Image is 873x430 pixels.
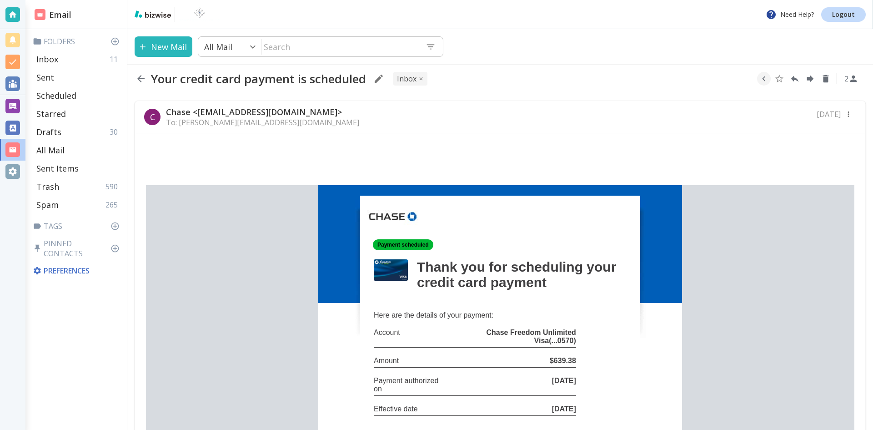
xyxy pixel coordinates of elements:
p: To: [PERSON_NAME][EMAIL_ADDRESS][DOMAIN_NAME] [166,117,359,127]
p: INBOX [397,74,416,84]
img: BioTech International [179,7,221,22]
p: Pinned Contacts [33,238,123,258]
p: Scheduled [36,90,76,101]
div: Sent Items [33,159,123,177]
div: Drafts30 [33,123,123,141]
p: Tags [33,221,123,231]
div: Sent [33,68,123,86]
button: See Participants [840,68,862,90]
h2: Your credit card payment is scheduled [151,71,366,86]
div: CChase <[EMAIL_ADDRESS][DOMAIN_NAME]>To: [PERSON_NAME][EMAIL_ADDRESS][DOMAIN_NAME][DATE] [135,101,865,133]
div: Starred [33,105,123,123]
button: New Mail [135,36,192,57]
div: Spam265 [33,196,123,214]
p: 30 [110,127,121,137]
p: Chase <[EMAIL_ADDRESS][DOMAIN_NAME]> [166,106,359,117]
img: DashboardSidebarEmail.svg [35,9,45,20]
p: Trash [36,181,59,192]
button: Delete [819,72,833,86]
p: Sent [36,72,54,83]
p: C [150,111,155,122]
p: Drafts [36,126,61,137]
p: Inbox [36,54,58,65]
p: 11 [110,54,121,64]
div: Trash590 [33,177,123,196]
p: Sent Items [36,163,79,174]
p: Logout [832,11,855,18]
div: Inbox11 [33,50,123,68]
img: bizwise [135,10,171,18]
p: All Mail [36,145,65,156]
p: [DATE] [817,109,841,119]
button: Forward [803,72,817,86]
p: 590 [105,182,121,192]
p: Starred [36,108,66,119]
p: Spam [36,199,59,210]
p: Preferences [33,266,121,276]
a: Logout [821,7,866,22]
p: Need Help? [766,9,814,20]
input: Search [261,37,418,56]
h2: Email [35,9,71,21]
div: All Mail [33,141,123,159]
p: All Mail [204,41,232,52]
p: 265 [105,200,121,210]
button: Reply [788,72,802,86]
div: Scheduled [33,86,123,105]
p: 2 [844,74,848,84]
p: Folders [33,36,123,46]
div: Preferences [31,262,123,279]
